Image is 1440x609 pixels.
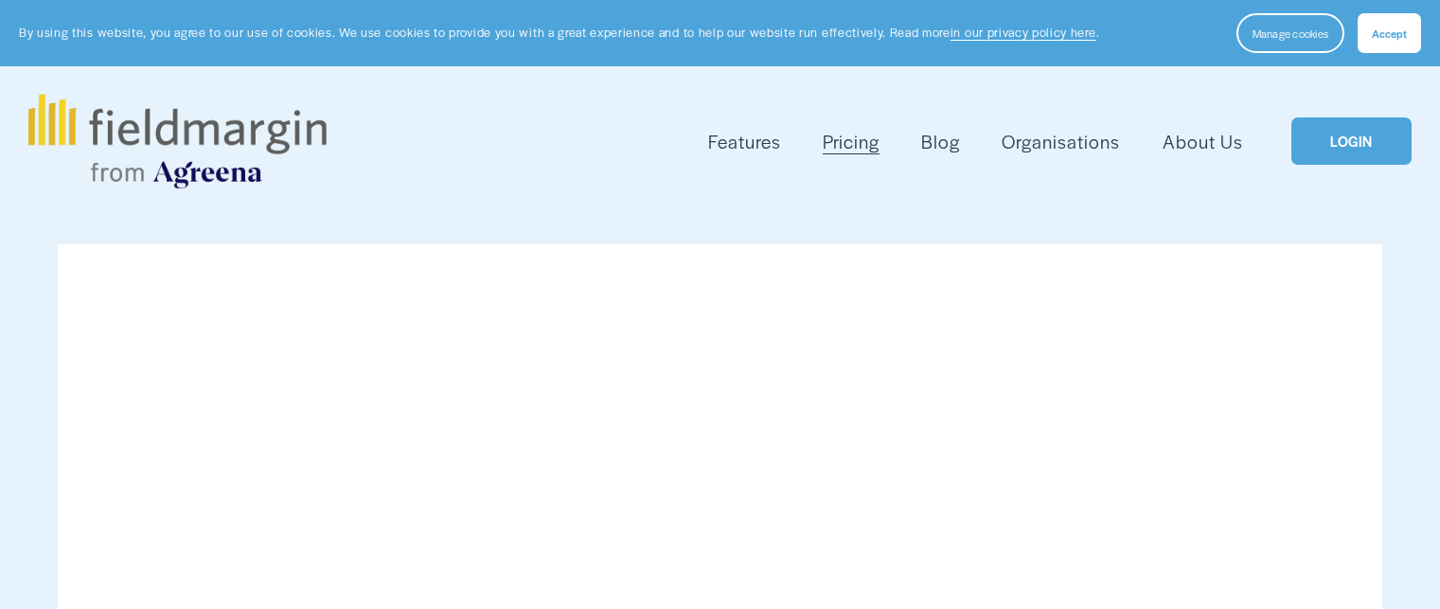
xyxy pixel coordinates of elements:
[823,126,880,157] a: Pricing
[1291,117,1411,166] a: LOGIN
[708,126,781,157] a: folder dropdown
[28,94,326,188] img: fieldmargin.com
[921,126,960,157] a: Blog
[708,128,781,155] span: Features
[1236,13,1344,53] button: Manage cookies
[1253,26,1328,41] span: Manage cookies
[1163,126,1243,157] a: About Us
[1358,13,1421,53] button: Accept
[19,24,1099,42] p: By using this website, you agree to our use of cookies. We use cookies to provide you with a grea...
[1002,126,1120,157] a: Organisations
[951,24,1096,41] a: in our privacy policy here
[1372,26,1407,41] span: Accept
